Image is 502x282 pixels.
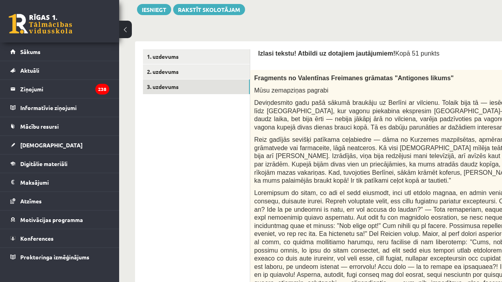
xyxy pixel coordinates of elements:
a: Sākums [10,42,109,61]
a: Rakstīt skolotājam [173,4,245,15]
span: Mūsu zemapziņas pagrabi [254,87,328,94]
button: Iesniegt [137,4,171,15]
span: Proktoringa izmēģinājums [20,253,89,261]
legend: Maksājumi [20,173,109,191]
span: [DEMOGRAPHIC_DATA] [20,141,83,149]
span: Fragments no Valentīnas Freimanes grāmatas "Antigones likums" [254,75,454,81]
legend: Ziņojumi [20,80,109,98]
a: Informatīvie ziņojumi [10,99,109,117]
i: 238 [95,84,109,95]
a: Mācību resursi [10,117,109,135]
span: Atzīmes [20,197,42,205]
span: Aktuāli [20,67,39,74]
a: 1. uzdevums [143,49,250,64]
a: 2. uzdevums [143,64,250,79]
body: Визуальный текстовый редактор, wiswyg-editor-user-answer-47433807618080 [8,8,409,16]
span: Konferences [20,235,54,242]
a: Rīgas 1. Tālmācības vidusskola [9,14,72,34]
a: Konferences [10,229,109,247]
span: Digitālie materiāli [20,160,68,167]
body: Визуальный текстовый редактор, wiswyg-editor-user-answer-47433809984020 [8,8,409,16]
span: Kopā 51 punkts [395,50,439,57]
span: Sākums [20,48,41,55]
legend: Informatīvie ziņojumi [20,99,109,117]
a: Digitālie materiāli [10,155,109,173]
body: Визуальный текстовый редактор, wiswyg-editor-user-answer-47433808797860 [8,8,409,16]
a: Aktuāli [10,61,109,79]
span: Motivācijas programma [20,216,83,223]
a: 3. uzdevums [143,79,250,94]
body: Визуальный текстовый редактор, wiswyg-editor-user-answer-47433808258260 [8,8,409,16]
a: Motivācijas programma [10,211,109,229]
a: Atzīmes [10,192,109,210]
a: Proktoringa izmēģinājums [10,248,109,266]
span: Mācību resursi [20,123,59,130]
span: Izlasi tekstu! Atbildi uz dotajiem jautājumiem! [258,50,395,57]
a: Ziņojumi238 [10,80,109,98]
body: Визуальный текстовый редактор, wiswyg-editor-user-answer-47433808547780 [8,8,409,16]
a: [DEMOGRAPHIC_DATA] [10,136,109,154]
a: Maksājumi [10,173,109,191]
body: Визуальный текстовый редактор, wiswyg-editor-user-answer-47433807918980 [8,8,409,16]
